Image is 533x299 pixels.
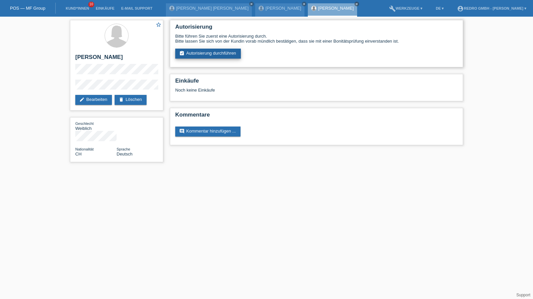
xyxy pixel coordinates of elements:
[355,2,358,6] i: close
[175,78,458,88] h2: Einkäufe
[75,95,112,105] a: editBearbeiten
[176,6,249,11] a: [PERSON_NAME] [PERSON_NAME]
[302,2,306,6] a: close
[156,22,162,29] a: star_border
[75,147,94,151] span: Nationalität
[175,112,458,122] h2: Kommentare
[117,151,133,156] span: Deutsch
[62,6,92,10] a: Kund*innen
[88,2,94,7] span: 10
[118,6,156,10] a: E-Mail Support
[386,6,426,10] a: buildWerkzeuge ▾
[79,97,85,102] i: edit
[432,6,447,10] a: DE ▾
[454,6,530,10] a: account_circleRedro GmbH - [PERSON_NAME] ▾
[175,24,458,34] h2: Autorisierung
[516,293,530,297] a: Support
[175,88,458,98] div: Noch keine Einkäufe
[75,122,94,126] span: Geschlecht
[75,121,117,131] div: Weiblich
[249,2,254,6] a: close
[10,6,45,11] a: POS — MF Group
[115,95,147,105] a: deleteLöschen
[75,54,158,64] h2: [PERSON_NAME]
[175,49,241,59] a: assignment_turned_inAutorisierung durchführen
[92,6,118,10] a: Einkäufe
[266,6,301,11] a: [PERSON_NAME]
[75,151,82,156] span: Schweiz
[250,2,253,6] i: close
[175,127,241,137] a: commentKommentar hinzufügen ...
[119,97,124,102] i: delete
[457,5,464,12] i: account_circle
[354,2,359,6] a: close
[179,129,185,134] i: comment
[117,147,130,151] span: Sprache
[318,6,354,11] a: [PERSON_NAME]
[175,34,458,44] div: Bitte führen Sie zuerst eine Autorisierung durch. Bitte lassen Sie sich von der Kundin vorab münd...
[179,51,185,56] i: assignment_turned_in
[156,22,162,28] i: star_border
[389,5,396,12] i: build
